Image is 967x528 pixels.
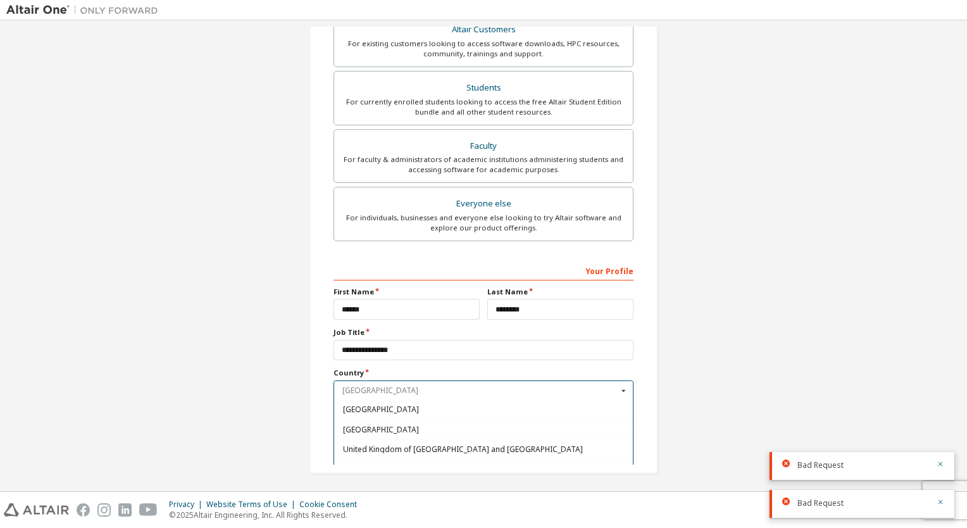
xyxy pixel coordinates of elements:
[797,498,844,508] span: Bad Request
[343,405,625,413] span: [GEOGRAPHIC_DATA]
[118,503,132,517] img: linkedin.svg
[77,503,90,517] img: facebook.svg
[343,425,625,433] span: [GEOGRAPHIC_DATA]
[334,327,633,337] label: Job Title
[334,287,480,297] label: First Name
[342,97,625,117] div: For currently enrolled students looking to access the free Altair Student Edition bundle and all ...
[169,500,206,510] div: Privacy
[342,213,625,233] div: For individuals, businesses and everyone else looking to try Altair software and explore our prod...
[342,39,625,59] div: For existing customers looking to access software downloads, HPC resources, community, trainings ...
[97,503,111,517] img: instagram.svg
[342,21,625,39] div: Altair Customers
[139,503,158,517] img: youtube.svg
[342,195,625,213] div: Everyone else
[342,79,625,97] div: Students
[334,368,633,378] label: Country
[797,460,844,470] span: Bad Request
[4,503,69,517] img: altair_logo.svg
[487,287,633,297] label: Last Name
[299,500,365,510] div: Cookie Consent
[169,510,365,520] p: © 2025 Altair Engineering, Inc. All Rights Reserved.
[206,500,299,510] div: Website Terms of Use
[343,446,625,453] span: United Kingdom of [GEOGRAPHIC_DATA] and [GEOGRAPHIC_DATA]
[342,154,625,175] div: For faculty & administrators of academic institutions administering students and accessing softwa...
[342,137,625,155] div: Faculty
[6,4,165,16] img: Altair One
[334,260,633,280] div: Your Profile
